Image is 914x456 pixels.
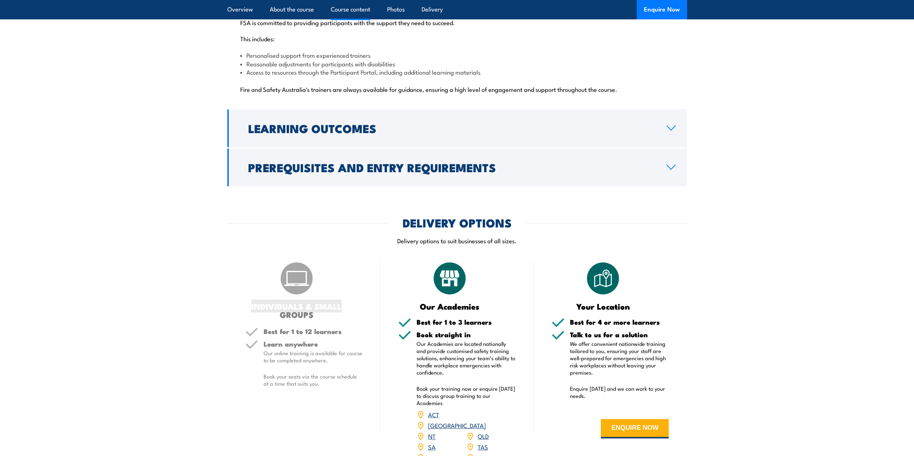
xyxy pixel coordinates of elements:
p: Our online training is available for course to be completed anywhere. [264,349,363,364]
h5: Talk to us for a solution [570,331,669,338]
h5: Best for 1 to 3 learners [417,319,516,325]
a: QLD [478,432,489,440]
h5: Book straight in [417,331,516,338]
h2: DELIVERY OPTIONS [403,217,512,227]
p: Delivery options to suit businesses of all sizes. [227,236,687,245]
h3: Our Academies [398,302,501,310]
h5: Learn anywhere [264,340,363,347]
li: Personalised support from experienced trainers [240,51,674,59]
h5: Best for 1 to 12 learners [264,328,363,335]
p: Book your seats via the course schedule at a time that suits you. [264,373,363,387]
h5: Best for 4 or more learners [570,319,669,325]
p: Book your training now or enquire [DATE] to discuss group training to our Academies [417,385,516,406]
p: We offer convenient nationwide training tailored to you, ensuring your staff are well-prepared fo... [570,340,669,376]
p: Our Academies are located nationally and provide customised safety training solutions, enhancing ... [417,340,516,376]
p: Enquire [DATE] and we can work to your needs. [570,385,669,399]
a: ACT [428,410,439,419]
p: Fire and Safety Australia's trainers are always available for guidance, ensuring a high level of ... [240,85,674,93]
a: NT [428,432,436,440]
li: Reasonable adjustments for participants with disabilities [240,60,674,68]
h3: Your Location [552,302,655,310]
p: This includes: [240,35,674,42]
h2: Prerequisites and Entry Requirements [248,162,655,172]
li: Access to resources through the Participant Portal, including additional learning materials [240,68,674,76]
a: Learning Outcomes [227,109,687,147]
h2: Learning Outcomes [248,123,655,133]
a: [GEOGRAPHIC_DATA] [428,421,486,429]
a: TAS [478,442,488,451]
a: Prerequisites and Entry Requirements [227,149,687,186]
a: SA [428,442,436,451]
button: ENQUIRE NOW [601,419,669,438]
p: FSA is committed to providing participants with the support they need to succeed. [240,19,674,26]
h3: INDIVIDUALS & SMALL GROUPS [245,302,348,319]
